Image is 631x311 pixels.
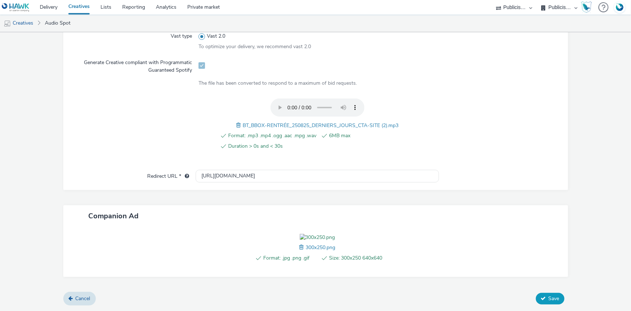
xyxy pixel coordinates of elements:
img: Hawk Academy [581,1,592,13]
img: undefined Logo [2,3,30,12]
input: url... [196,170,439,182]
a: Hawk Academy [581,1,595,13]
span: 6MB max [329,131,417,140]
span: Companion Ad [88,211,138,221]
img: 300x250.png [300,234,335,241]
img: mobile [4,20,11,27]
div: The file has been converted to respond to a maximum of bid requests. [199,80,436,87]
span: Format: .jpg .png .gif [263,254,316,262]
span: 300x250.png [306,244,336,251]
span: BT_BBOX-RENTRÉE_250825_DERNIERS_JOURS_CTA-SITE (2).mp3 [243,122,398,129]
span: Cancel [76,295,90,302]
label: Vast type [168,30,195,40]
label: Generate Creative compliant with Programmatic Guaranteed Spotify [76,56,195,74]
span: Format: .mp3 .mp4 .ogg .aac .mpg .wav [228,131,316,140]
div: URL will be used as a validation URL with some SSPs and it will be the redirection URL of your cr... [181,173,189,180]
label: Redirect URL * [144,170,192,180]
span: Size: 300x250 640x640 [329,254,382,262]
span: Vast 2.0 [207,33,226,40]
img: Account FR [614,2,625,13]
a: Audio Spot [41,14,74,32]
span: To optimize your delivery, we recommend vast 2.0 [199,43,311,50]
span: Duration > 0s and < 30s [228,142,316,151]
a: Cancel [63,292,96,306]
span: Save [549,295,559,302]
button: Save [536,293,564,304]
